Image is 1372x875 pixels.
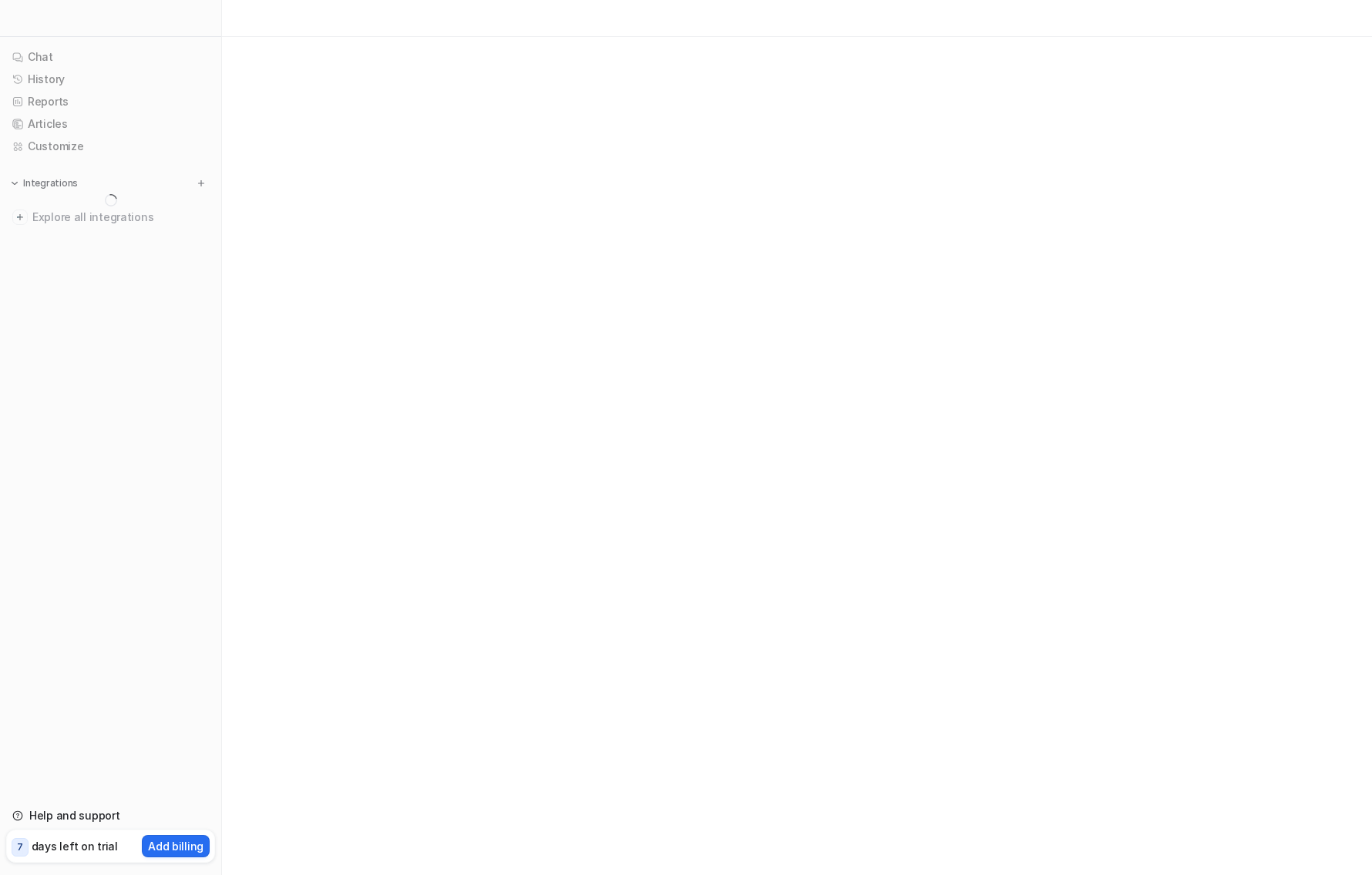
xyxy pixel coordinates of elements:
p: Add billing [148,838,203,854]
button: Integrations [6,176,82,191]
button: Add billing [142,835,210,857]
a: Chat [6,46,215,68]
a: Explore all integrations [6,206,215,228]
a: History [6,69,215,90]
img: explore all integrations [12,210,28,225]
a: Reports [6,91,215,112]
p: Integrations [23,177,78,189]
a: Customize [6,136,215,157]
a: Articles [6,113,215,135]
span: Explore all integrations [32,205,209,230]
a: Help and support [6,805,215,826]
img: expand menu [9,178,20,189]
p: 7 [17,840,23,854]
img: menu_add.svg [196,178,207,189]
p: days left on trial [32,838,118,854]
